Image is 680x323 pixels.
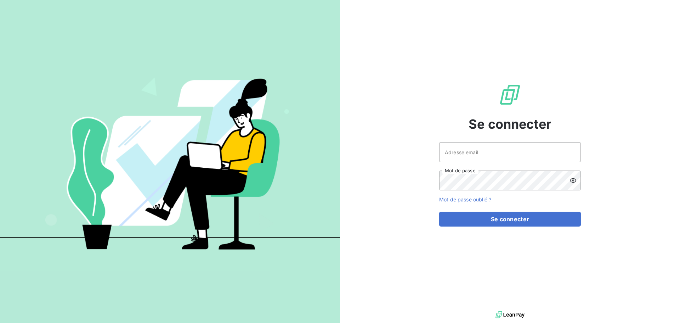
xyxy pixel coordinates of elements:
img: logo [495,310,525,320]
button: Se connecter [439,212,581,227]
a: Mot de passe oublié ? [439,196,491,202]
input: placeholder [439,142,581,162]
img: Logo LeanPay [499,83,521,106]
span: Se connecter [469,115,551,134]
